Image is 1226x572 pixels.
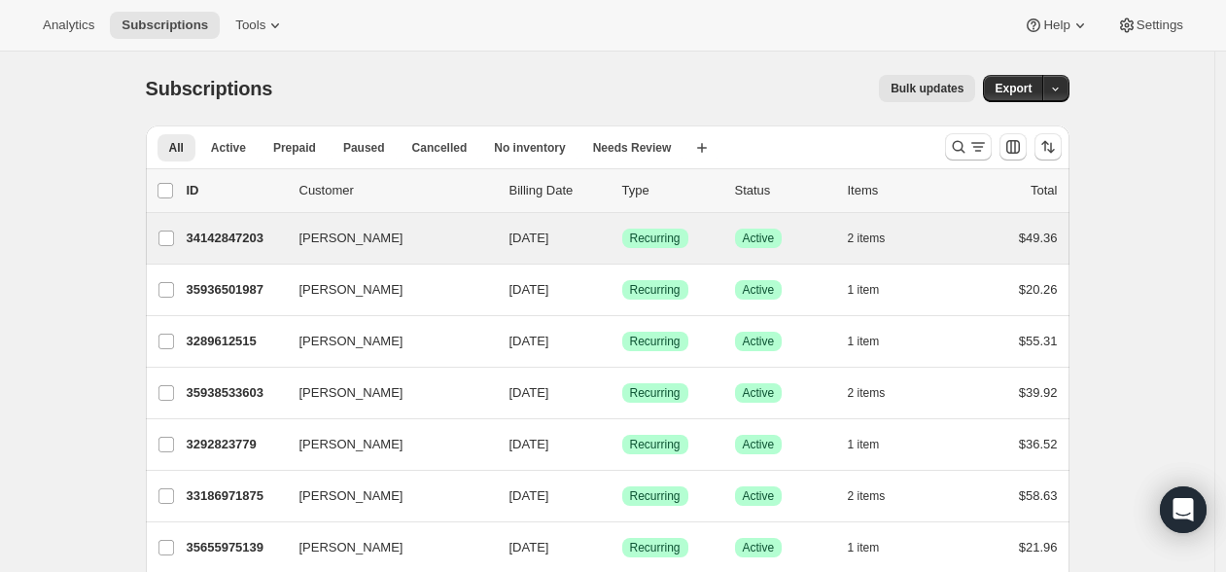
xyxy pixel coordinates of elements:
button: 1 item [848,534,901,561]
span: [PERSON_NAME] [299,486,403,506]
div: Open Intercom Messenger [1160,486,1207,533]
span: Analytics [43,18,94,33]
span: Tools [235,18,265,33]
button: [PERSON_NAME] [288,274,482,305]
button: [PERSON_NAME] [288,532,482,563]
button: Settings [1105,12,1195,39]
div: Items [848,181,945,200]
span: [PERSON_NAME] [299,332,403,351]
span: 2 items [848,385,886,401]
button: 2 items [848,379,907,407]
button: Subscriptions [110,12,220,39]
span: $21.96 [1019,540,1058,554]
span: Active [743,488,775,504]
span: [DATE] [509,231,549,245]
button: [PERSON_NAME] [288,326,482,357]
span: Bulk updates [891,81,963,96]
p: Total [1031,181,1057,200]
div: 3289612515[PERSON_NAME][DATE]SuccessRecurringSuccessActive1 item$55.31 [187,328,1058,355]
span: [DATE] [509,540,549,554]
span: No inventory [494,140,565,156]
button: [PERSON_NAME] [288,377,482,409]
button: Tools [224,12,297,39]
span: [PERSON_NAME] [299,383,403,403]
span: [DATE] [509,385,549,400]
span: 1 item [848,282,880,298]
span: [DATE] [509,334,549,348]
span: Cancelled [412,140,468,156]
p: Status [735,181,832,200]
span: 2 items [848,488,886,504]
span: Prepaid [273,140,316,156]
span: $36.52 [1019,437,1058,451]
p: 35655975139 [187,538,284,557]
p: Customer [299,181,494,200]
button: Sort the results [1034,133,1062,161]
span: 1 item [848,334,880,349]
span: Recurring [630,282,681,298]
p: 35936501987 [187,280,284,300]
span: Needs Review [593,140,672,156]
span: Recurring [630,437,681,452]
span: $58.63 [1019,488,1058,503]
span: Active [211,140,246,156]
p: ID [187,181,284,200]
span: [DATE] [509,488,549,503]
button: Create new view [686,134,718,161]
span: $39.92 [1019,385,1058,400]
button: 2 items [848,483,907,510]
span: [DATE] [509,437,549,451]
span: Recurring [630,334,681,349]
span: $20.26 [1019,282,1058,297]
span: [PERSON_NAME] [299,538,403,557]
span: 2 items [848,231,886,246]
div: 33186971875[PERSON_NAME][DATE]SuccessRecurringSuccessActive2 items$58.63 [187,483,1058,510]
button: 1 item [848,431,901,458]
span: All [169,140,184,156]
span: [PERSON_NAME] [299,435,403,454]
button: Help [1012,12,1101,39]
div: 35936501987[PERSON_NAME][DATE]SuccessRecurringSuccessActive1 item$20.26 [187,276,1058,304]
span: [PERSON_NAME] [299,280,403,300]
p: Billing Date [509,181,607,200]
span: 1 item [848,540,880,555]
p: 3292823779 [187,435,284,454]
button: [PERSON_NAME] [288,481,482,512]
span: Active [743,385,775,401]
div: IDCustomerBilling DateTypeStatusItemsTotal [187,181,1058,200]
span: Active [743,437,775,452]
span: Subscriptions [122,18,208,33]
button: Analytics [31,12,106,39]
div: 35938533603[PERSON_NAME][DATE]SuccessRecurringSuccessActive2 items$39.92 [187,379,1058,407]
p: 3289612515 [187,332,284,351]
div: 34142847203[PERSON_NAME][DATE]SuccessRecurringSuccessActive2 items$49.36 [187,225,1058,252]
p: 34142847203 [187,229,284,248]
span: [DATE] [509,282,549,297]
button: 1 item [848,276,901,304]
span: $55.31 [1019,334,1058,348]
span: Help [1043,18,1069,33]
button: Customize table column order and visibility [999,133,1027,161]
div: 35655975139[PERSON_NAME][DATE]SuccessRecurringSuccessActive1 item$21.96 [187,534,1058,561]
span: Active [743,282,775,298]
div: 3292823779[PERSON_NAME][DATE]SuccessRecurringSuccessActive1 item$36.52 [187,431,1058,458]
button: Bulk updates [879,75,975,102]
p: 35938533603 [187,383,284,403]
p: 33186971875 [187,486,284,506]
span: Active [743,540,775,555]
span: [PERSON_NAME] [299,229,403,248]
button: 2 items [848,225,907,252]
span: Active [743,334,775,349]
span: Settings [1137,18,1183,33]
button: 1 item [848,328,901,355]
button: [PERSON_NAME] [288,429,482,460]
span: Recurring [630,385,681,401]
span: Recurring [630,488,681,504]
span: Recurring [630,231,681,246]
span: Export [995,81,1032,96]
div: Type [622,181,719,200]
button: Export [983,75,1043,102]
span: Recurring [630,540,681,555]
span: $49.36 [1019,231,1058,245]
button: Search and filter results [945,133,992,161]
